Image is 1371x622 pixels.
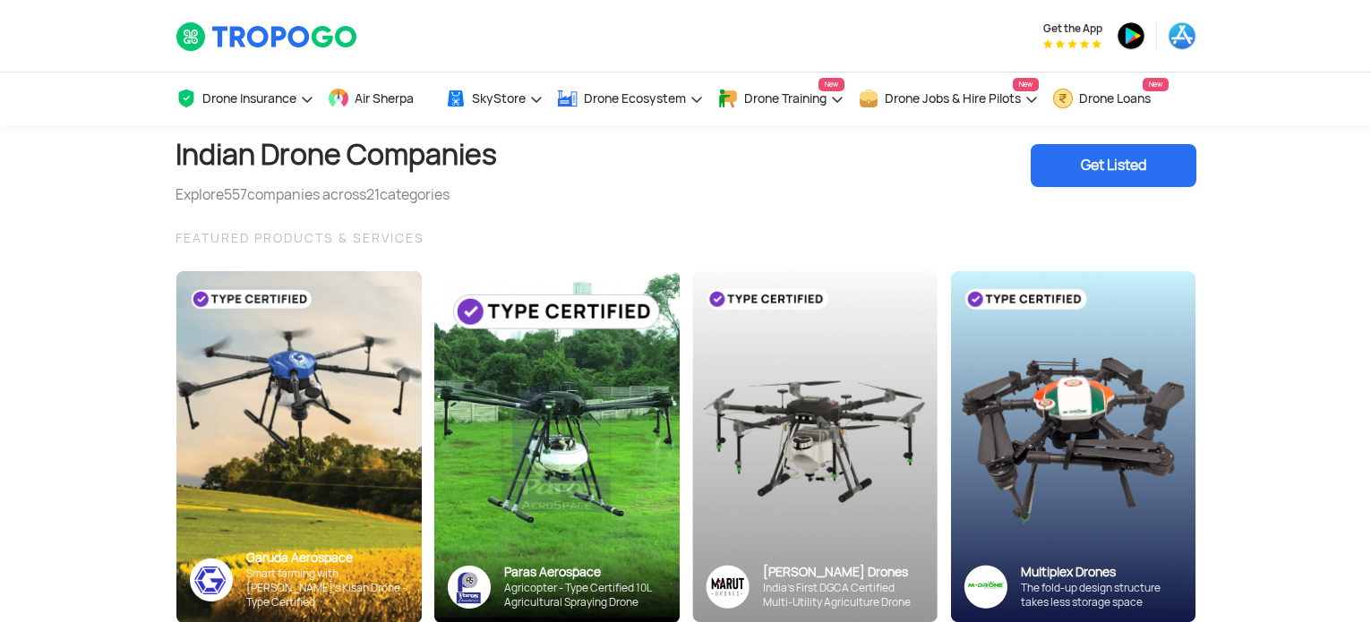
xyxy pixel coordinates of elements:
[1043,21,1102,36] span: Get the App
[818,78,844,91] span: New
[1117,21,1145,50] img: ic_playstore.png
[1021,581,1182,609] div: The fold-up design structure takes less storage space
[1013,78,1039,91] span: New
[763,564,924,581] div: [PERSON_NAME] Drones
[706,565,750,609] img: Group%2036313.png
[328,72,432,125] a: Air Sherpa
[176,125,497,184] h1: Indian Drone Companies
[692,271,938,622] img: bg_marut_sky.png
[1168,21,1196,50] img: ic_appstore.png
[1079,91,1151,106] span: Drone Loans
[176,227,1196,249] div: FEATURED PRODUCTS & SERVICES
[885,91,1021,106] span: Drone Jobs & Hire Pilots
[445,72,544,125] a: SkyStore
[557,72,704,125] a: Drone Ecosystem
[448,566,491,609] img: paras-logo-banner.png
[176,72,314,125] a: Drone Insurance
[246,550,408,567] div: Garuda Aerospace
[176,21,359,52] img: TropoGo Logo
[246,567,408,609] div: Smart farming with [PERSON_NAME]’s Kisan Drone - Type Certified
[504,581,666,609] div: Agricopter - Type Certified 10L Agricultural Spraying Drone
[355,91,414,106] span: Air Sherpa
[1052,72,1169,125] a: Drone LoansNew
[504,564,666,581] div: Paras Aerospace
[858,72,1039,125] a: Drone Jobs & Hire PilotsNew
[176,184,497,206] div: Explore companies across categories
[202,91,296,106] span: Drone Insurance
[964,565,1007,609] img: ic_multiplex_sky.png
[1031,144,1196,187] div: Get Listed
[190,558,233,601] img: ic_garuda_sky.png
[224,185,247,204] span: 557
[717,72,844,125] a: Drone TrainingNew
[584,91,686,106] span: Drone Ecosystem
[1143,78,1169,91] span: New
[763,581,924,609] div: India’s First DGCA Certified Multi-Utility Agriculture Drone
[366,185,380,204] span: 21
[1043,39,1101,48] img: App Raking
[744,91,827,106] span: Drone Training
[1021,564,1182,581] div: Multiplex Drones
[472,91,526,106] span: SkyStore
